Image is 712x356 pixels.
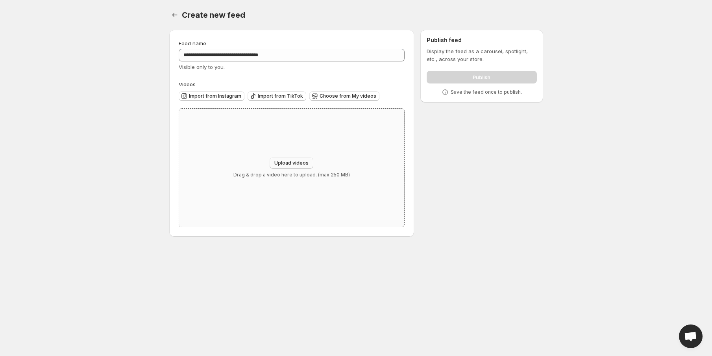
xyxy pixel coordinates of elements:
button: Settings [169,9,180,20]
span: Feed name [179,40,206,46]
span: Choose from My videos [320,93,376,99]
span: Videos [179,81,196,87]
span: Create new feed [182,10,245,20]
a: Open chat [679,324,703,348]
span: Import from TikTok [258,93,303,99]
button: Upload videos [270,158,313,169]
span: Import from Instagram [189,93,241,99]
span: Visible only to you. [179,64,225,70]
button: Import from TikTok [248,91,306,101]
p: Display the feed as a carousel, spotlight, etc., across your store. [427,47,536,63]
span: Upload videos [274,160,309,166]
p: Save the feed once to publish. [451,89,522,95]
h2: Publish feed [427,36,536,44]
button: Import from Instagram [179,91,244,101]
button: Choose from My videos [309,91,379,101]
p: Drag & drop a video here to upload. (max 250 MB) [233,172,350,178]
